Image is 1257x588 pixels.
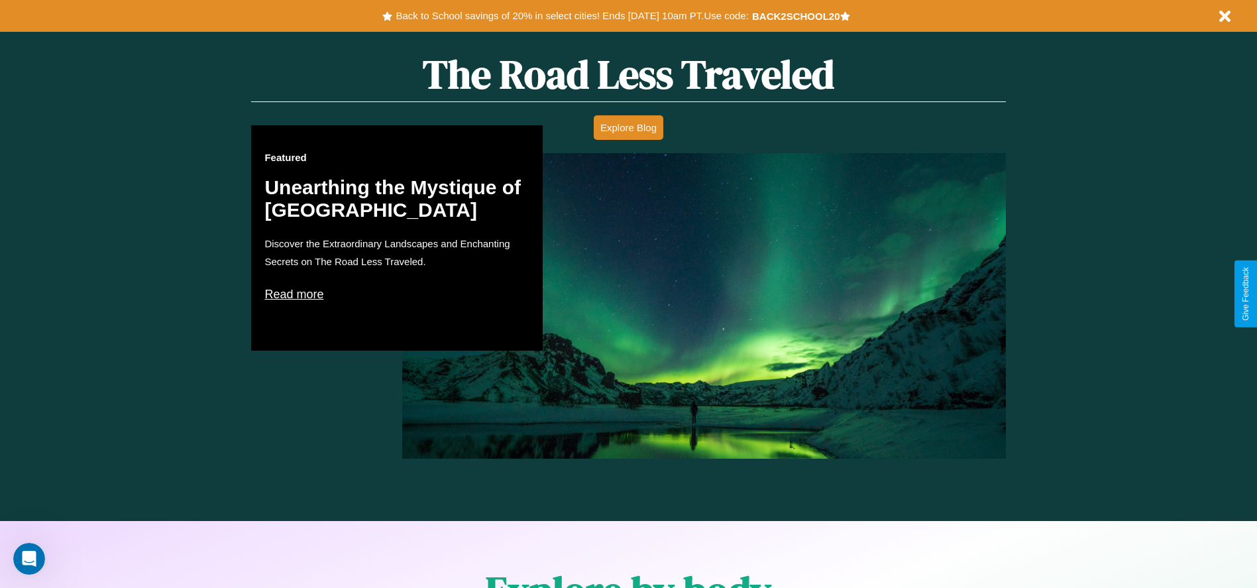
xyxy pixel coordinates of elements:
b: BACK2SCHOOL20 [752,11,840,22]
div: Give Feedback [1241,267,1250,321]
h1: The Road Less Traveled [251,47,1005,102]
p: Discover the Extraordinary Landscapes and Enchanting Secrets on The Road Less Traveled. [264,235,529,270]
button: Back to School savings of 20% in select cities! Ends [DATE] 10am PT.Use code: [392,7,751,25]
h2: Unearthing the Mystique of [GEOGRAPHIC_DATA] [264,176,529,221]
p: Read more [264,284,529,305]
h3: Featured [264,152,529,163]
iframe: Intercom live chat [13,543,45,575]
button: Explore Blog [594,115,663,140]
